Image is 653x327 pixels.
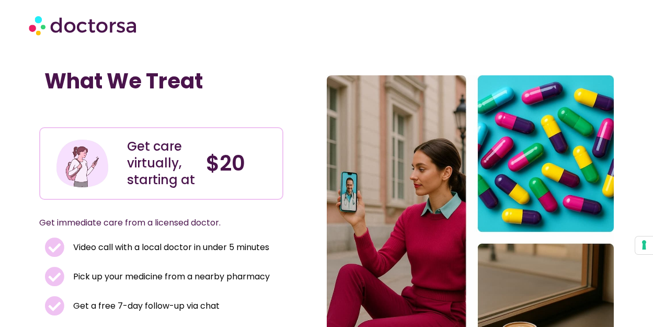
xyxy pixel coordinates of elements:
div: Get care virtually, starting at [127,138,196,188]
p: Get immediate care from a licensed doctor. [39,216,258,230]
img: Illustration depicting a young woman in a casual outfit, engaged with her smartphone. She has a p... [55,136,110,191]
h1: What We Treat [44,69,278,94]
span: Get a free 7-day follow-up via chat [71,299,220,313]
h4: $20 [206,151,274,176]
span: Video call with a local doctor in under 5 minutes [71,240,269,255]
button: Your consent preferences for tracking technologies [635,236,653,254]
span: Pick up your medicine from a nearby pharmacy [71,269,270,284]
iframe: Customer reviews powered by Trustpilot [44,104,201,117]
